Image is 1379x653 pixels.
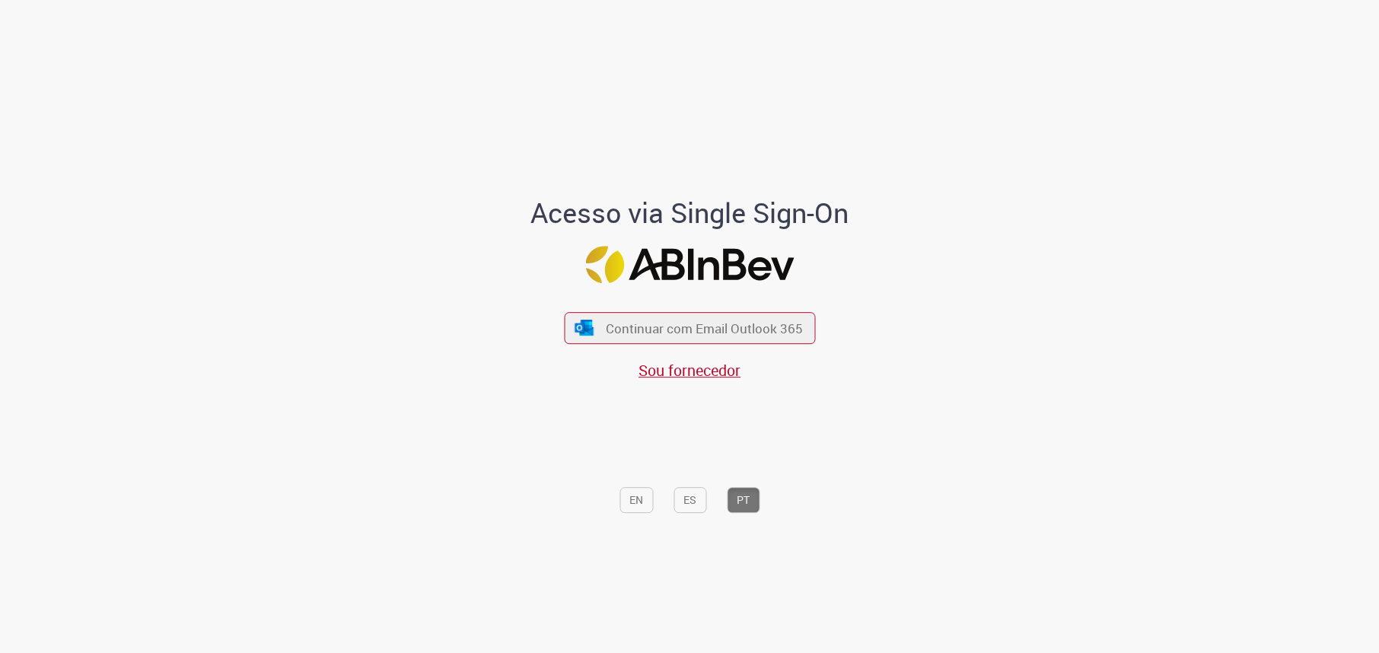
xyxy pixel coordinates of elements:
a: Sou fornecedor [639,360,740,381]
button: ES [674,488,706,514]
span: Continuar com Email Outlook 365 [606,320,803,337]
button: PT [727,488,760,514]
img: Logo ABInBev [585,246,794,283]
h1: Acesso via Single Sign-On [479,198,901,228]
img: ícone Azure/Microsoft 360 [574,320,595,336]
button: EN [619,488,653,514]
button: ícone Azure/Microsoft 360 Continuar com Email Outlook 365 [564,313,815,344]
